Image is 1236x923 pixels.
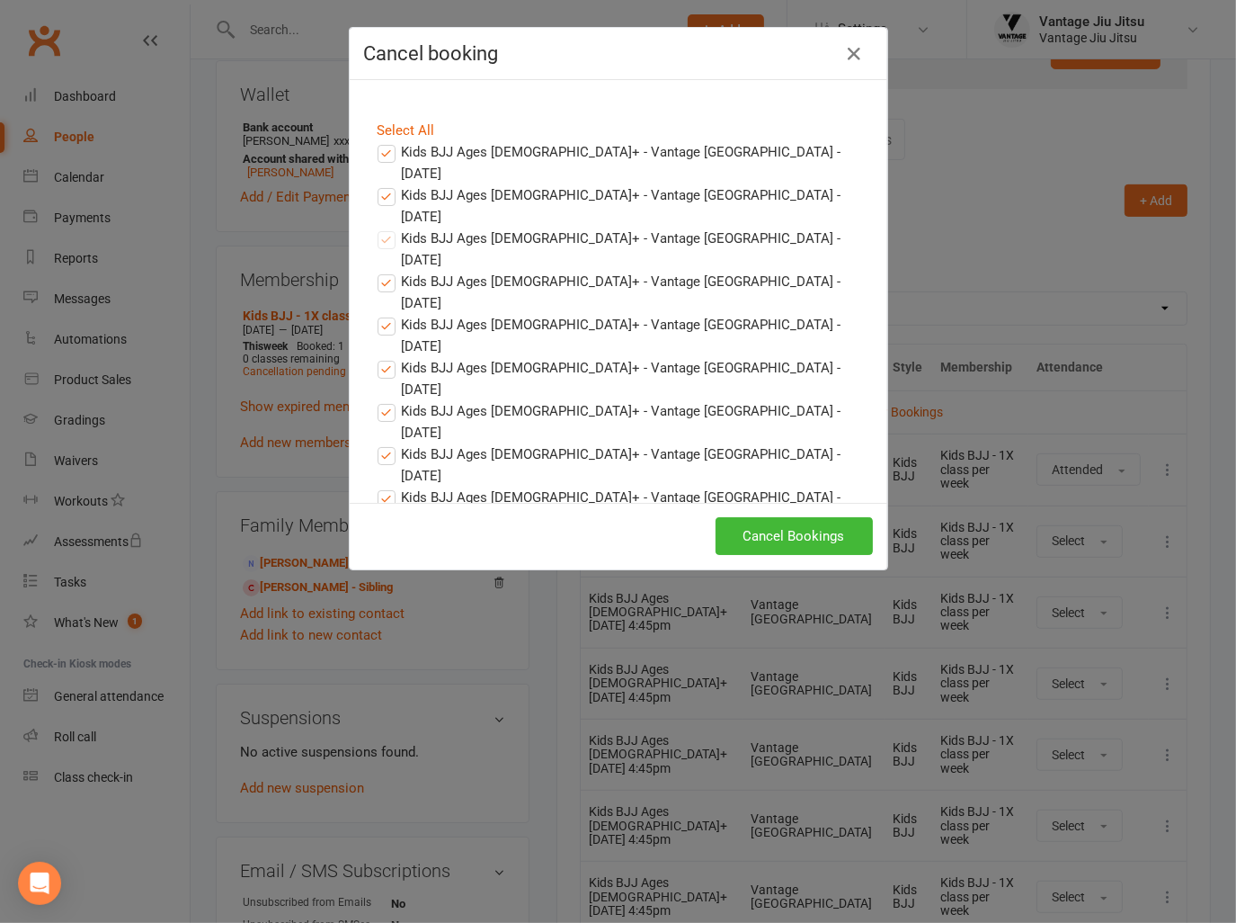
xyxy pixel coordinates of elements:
[840,40,869,68] button: Close
[378,122,435,139] a: Select All
[378,487,859,530] label: Kids BJJ Ages [DEMOGRAPHIC_DATA]+ - Vantage [GEOGRAPHIC_DATA] - [DATE]
[18,862,61,905] div: Open Intercom Messenger
[378,184,859,228] label: Kids BJJ Ages [DEMOGRAPHIC_DATA]+ - Vantage [GEOGRAPHIC_DATA] - [DATE]
[378,314,859,357] label: Kids BJJ Ages [DEMOGRAPHIC_DATA]+ - Vantage [GEOGRAPHIC_DATA] - [DATE]
[378,444,859,487] label: Kids BJJ Ages [DEMOGRAPHIC_DATA]+ - Vantage [GEOGRAPHIC_DATA] - [DATE]
[364,42,873,65] h4: Cancel booking
[378,228,859,271] label: Kids BJJ Ages [DEMOGRAPHIC_DATA]+ - Vantage [GEOGRAPHIC_DATA] - [DATE]
[378,271,859,314] label: Kids BJJ Ages [DEMOGRAPHIC_DATA]+ - Vantage [GEOGRAPHIC_DATA] - [DATE]
[378,357,859,400] label: Kids BJJ Ages [DEMOGRAPHIC_DATA]+ - Vantage [GEOGRAPHIC_DATA] - [DATE]
[716,517,873,555] button: Cancel Bookings
[378,400,859,444] label: Kids BJJ Ages [DEMOGRAPHIC_DATA]+ - Vantage [GEOGRAPHIC_DATA] - [DATE]
[378,141,859,184] label: Kids BJJ Ages [DEMOGRAPHIC_DATA]+ - Vantage [GEOGRAPHIC_DATA] - [DATE]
